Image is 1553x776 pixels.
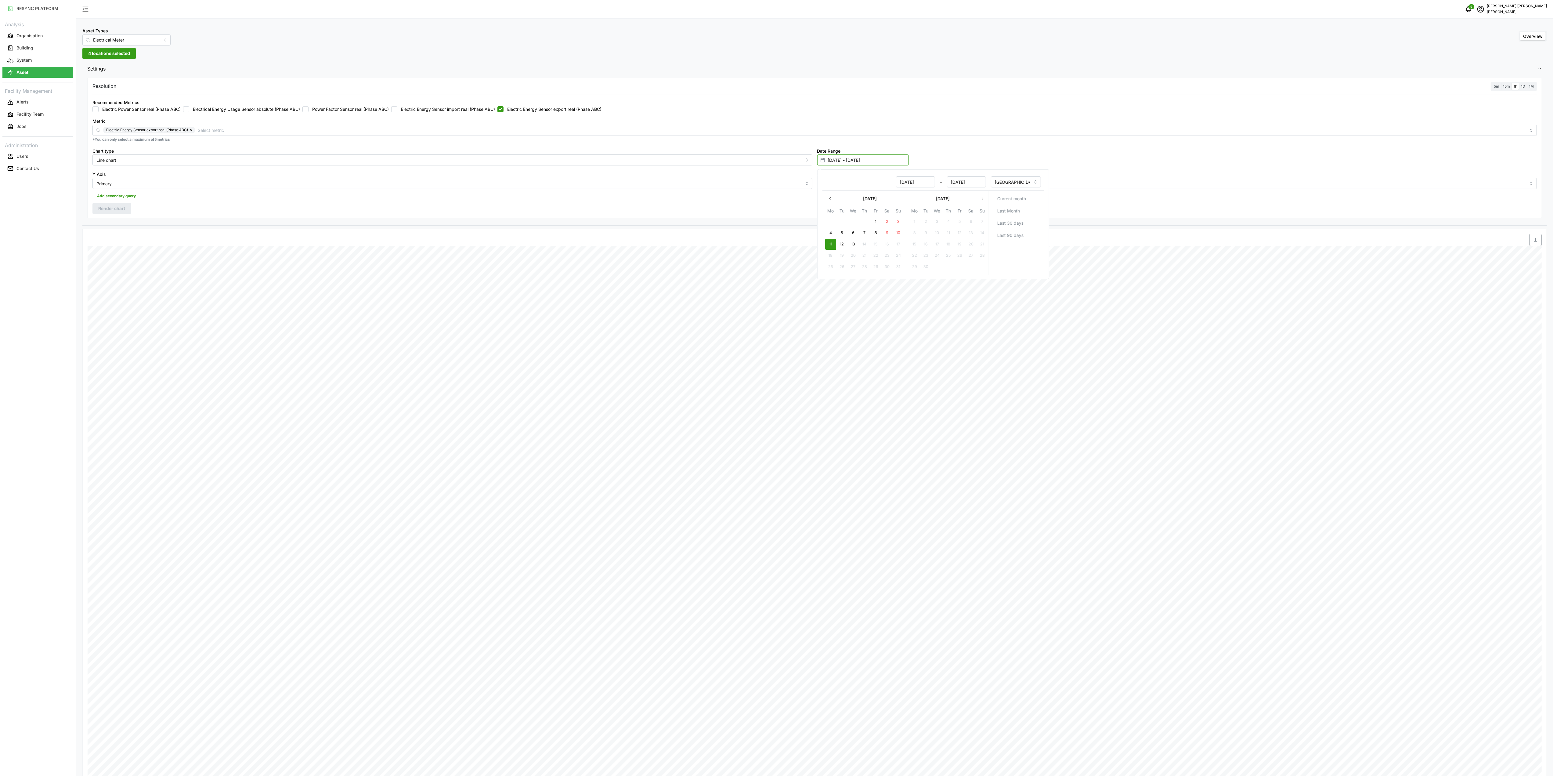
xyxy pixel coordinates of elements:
[977,239,988,250] button: 21 September 2025
[943,239,954,250] button: 18 September 2025
[198,127,1526,133] input: Select metric
[943,216,954,227] button: 4 September 2025
[92,191,140,201] button: Add secondary query
[2,55,73,66] button: System
[893,261,904,272] button: 31 August 2025
[817,148,841,154] label: Date Range
[931,239,942,250] button: 17 September 2025
[997,230,1023,241] span: Last 90 days
[2,97,73,108] button: Alerts
[817,169,1049,279] div: Select date range
[2,109,73,120] button: Facility Team
[965,250,976,261] button: 27 September 2025
[997,218,1023,228] span: Last 30 days
[82,61,1547,76] button: Settings
[954,207,965,216] th: Fr
[920,216,931,227] button: 2 September 2025
[817,154,909,165] input: Select date range
[2,162,73,175] a: Contact Us
[977,227,988,238] button: 14 September 2025
[106,127,188,133] span: Electric Energy Sensor export real (Phase ABC)
[92,118,106,125] label: Metric
[2,121,73,133] a: Jobs
[920,239,931,250] button: 16 September 2025
[847,227,858,238] button: 6 August 2025
[16,111,44,117] p: Facility Team
[504,106,601,112] label: Electric Energy Sensor export real (Phase ABC)
[859,227,870,238] button: 7 August 2025
[1487,9,1547,15] p: [PERSON_NAME]
[2,150,73,162] a: Users
[825,250,836,261] button: 18 August 2025
[909,193,977,204] button: [DATE]
[16,33,43,39] p: Organisation
[16,45,33,51] p: Building
[859,261,870,272] button: 28 August 2025
[16,99,29,105] p: Alerts
[16,153,28,159] p: Users
[2,20,73,28] p: Analysis
[2,96,73,108] a: Alerts
[836,261,847,272] button: 26 August 2025
[836,193,904,204] button: [DATE]
[88,48,130,59] span: 4 locations selected
[98,203,125,214] span: Render chart
[1475,3,1487,15] button: schedule
[92,178,812,189] input: Select Y axis
[1471,5,1472,9] span: 0
[977,250,988,261] button: 28 September 2025
[870,239,881,250] button: 15 August 2025
[881,207,893,216] th: Sa
[836,207,847,216] th: Tu
[1487,3,1547,9] p: [PERSON_NAME] [PERSON_NAME]
[16,123,27,129] p: Jobs
[2,3,73,14] button: RESYNC PLATFORM
[92,171,106,178] label: Y Axis
[1514,84,1517,89] span: 1h
[893,227,904,238] button: 10 August 2025
[847,239,858,250] button: 13 August 2025
[92,154,812,165] input: Select chart type
[2,67,73,78] button: Asset
[881,216,892,227] button: 2 August 2025
[991,205,1042,216] button: Last Month
[1503,84,1510,89] span: 15m
[870,216,881,227] button: 1 August 2025
[2,30,73,42] a: Organisation
[309,106,389,112] label: Power Factor Sensor real (Phase ABC)
[909,227,920,238] button: 8 September 2025
[859,239,870,250] button: 14 August 2025
[931,227,942,238] button: 10 September 2025
[2,151,73,162] button: Users
[2,121,73,132] button: Jobs
[92,203,131,214] button: Render chart
[893,207,904,216] th: Su
[82,27,108,34] label: Asset Types
[965,239,976,250] button: 20 September 2025
[2,30,73,41] button: Organisation
[825,207,836,216] th: Mo
[997,206,1020,216] span: Last Month
[836,250,847,261] button: 19 August 2025
[82,76,1547,226] div: Settings
[931,250,942,261] button: 24 September 2025
[92,82,116,90] p: Resolution
[997,194,1026,204] span: Current month
[909,207,920,216] th: Mo
[954,227,965,238] button: 12 September 2025
[87,61,1537,76] span: Settings
[1523,34,1543,39] span: Overview
[825,227,836,238] button: 4 August 2025
[909,216,920,227] button: 1 September 2025
[847,207,859,216] th: We
[847,261,858,272] button: 27 August 2025
[870,207,881,216] th: Fr
[909,261,920,272] button: 29 September 2025
[2,42,73,53] button: Building
[2,140,73,149] p: Administration
[943,227,954,238] button: 11 September 2025
[825,239,836,250] button: 11 August 2025
[1529,84,1534,89] span: 1M
[1521,84,1525,89] span: 1D
[82,48,136,59] button: 4 locations selected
